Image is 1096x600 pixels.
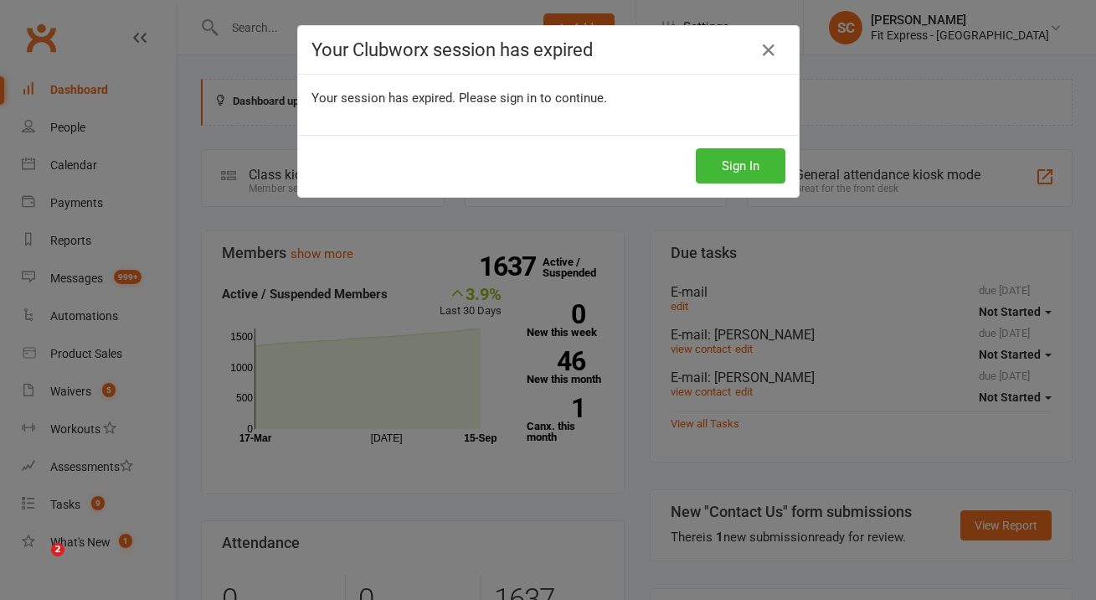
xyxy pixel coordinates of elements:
[311,39,785,60] h4: Your Clubworx session has expired
[17,543,57,583] iframe: Intercom live chat
[51,543,64,556] span: 2
[696,148,785,184] button: Sign In
[755,37,782,64] a: Close
[311,91,607,106] span: Your session has expired. Please sign in to continue.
